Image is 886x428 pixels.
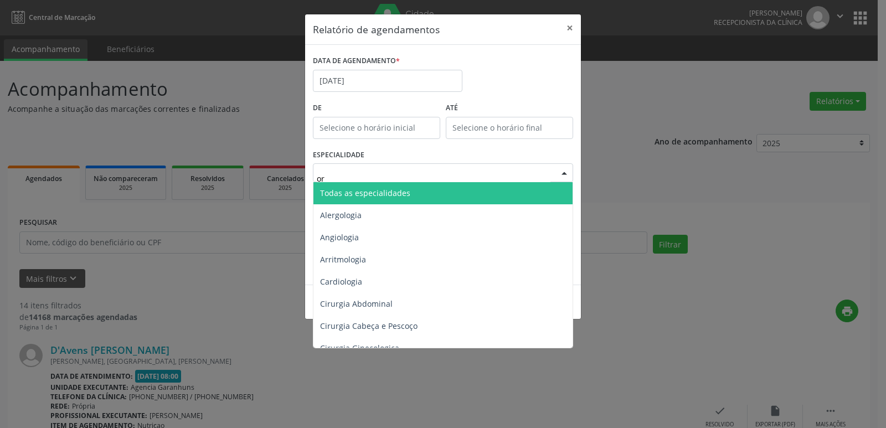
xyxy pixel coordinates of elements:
label: ATÉ [446,100,573,117]
input: Selecione uma data ou intervalo [313,70,462,92]
label: DATA DE AGENDAMENTO [313,53,400,70]
button: Close [559,14,581,42]
label: ESPECIALIDADE [313,147,364,164]
input: Selecione o horário final [446,117,573,139]
span: Alergologia [320,210,362,220]
span: Cardiologia [320,276,362,287]
span: Cirurgia Cabeça e Pescoço [320,321,418,331]
label: De [313,100,440,117]
span: Cirurgia Ginecologica [320,343,399,353]
input: Seleciona uma especialidade [317,167,550,189]
span: Arritmologia [320,254,366,265]
input: Selecione o horário inicial [313,117,440,139]
span: Angiologia [320,232,359,243]
h5: Relatório de agendamentos [313,22,440,37]
span: Todas as especialidades [320,188,410,198]
span: Cirurgia Abdominal [320,298,393,309]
